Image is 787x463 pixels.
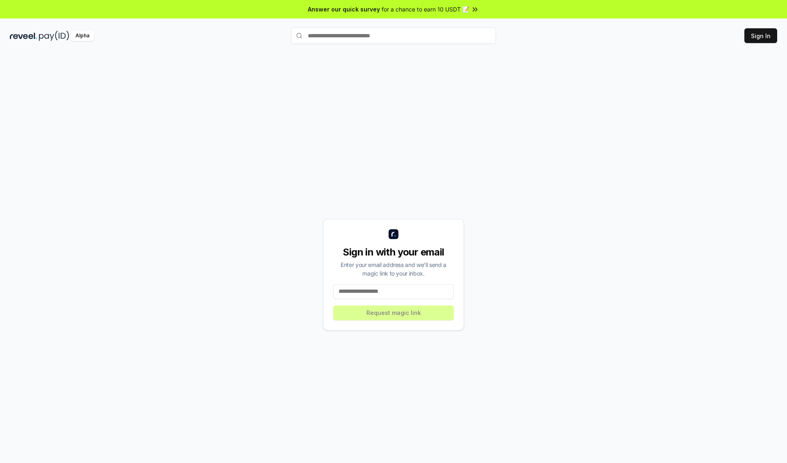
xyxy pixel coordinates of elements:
img: reveel_dark [10,31,37,41]
div: Sign in with your email [333,246,454,259]
span: Answer our quick survey [308,5,380,14]
button: Sign In [744,28,777,43]
div: Enter your email address and we’ll send a magic link to your inbox. [333,260,454,278]
img: pay_id [39,31,69,41]
img: logo_small [389,229,398,239]
span: for a chance to earn 10 USDT 📝 [382,5,469,14]
div: Alpha [71,31,94,41]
